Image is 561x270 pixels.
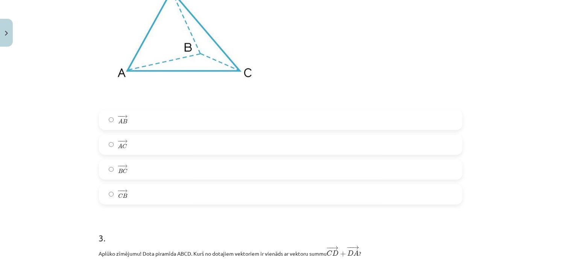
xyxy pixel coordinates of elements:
span: B [123,119,127,124]
p: Aplūko zīmējumu! Dota piramīda ABCD. Kurš no dotajiem vektoriem ir vienāds ar vektoru summu ? [99,245,462,258]
span: → [122,115,128,118]
span: → [122,164,128,168]
span: A [118,144,123,149]
span: B [118,168,123,173]
span: D [332,250,338,256]
span: C [123,144,128,149]
span: A [118,119,123,124]
span: A [353,250,359,256]
span: − [119,115,120,118]
span: − [349,246,350,250]
span: B [123,193,127,198]
img: icon-close-lesson-0947bae3869378f0d4975bcd49f059093ad1ed9edebbc8119c70593378902aed.svg [5,31,8,36]
span: → [122,189,128,193]
span: C [118,193,123,198]
span: → [352,246,359,250]
span: − [117,189,122,193]
span: → [122,140,128,143]
span: − [326,246,332,250]
span: → [331,246,339,250]
span: D [347,250,353,256]
h1: 3 . [99,220,462,243]
span: − [347,246,352,250]
span: − [117,140,122,143]
span: + [340,251,346,256]
span: − [117,115,122,118]
span: − [117,164,122,168]
span: − [328,246,330,250]
span: C [123,168,128,173]
span: C [327,250,333,256]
